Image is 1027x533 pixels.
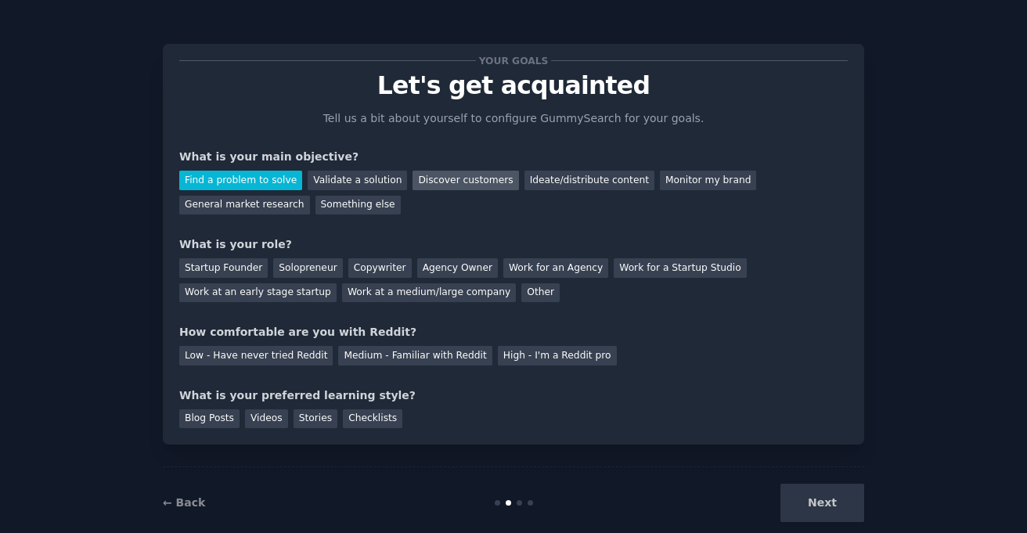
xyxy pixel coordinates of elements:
div: Work at an early stage startup [179,283,337,303]
div: Checklists [343,409,402,429]
div: What is your preferred learning style? [179,387,848,404]
div: Agency Owner [417,258,498,278]
span: Your goals [476,52,551,69]
div: Work for an Agency [503,258,608,278]
div: Work at a medium/large company [342,283,516,303]
p: Tell us a bit about yourself to configure GummySearch for your goals. [316,110,711,127]
div: Something else [315,196,401,215]
div: Stories [294,409,337,429]
div: Copywriter [348,258,412,278]
div: What is your main objective? [179,149,848,165]
div: Monitor my brand [660,171,756,190]
p: Let's get acquainted [179,72,848,99]
a: ← Back [163,496,205,509]
div: Medium - Familiar with Reddit [338,346,492,366]
div: General market research [179,196,310,215]
div: How comfortable are you with Reddit? [179,324,848,340]
div: What is your role? [179,236,848,253]
div: High - I'm a Reddit pro [498,346,617,366]
div: Validate a solution [308,171,407,190]
div: Blog Posts [179,409,240,429]
div: Videos [245,409,288,429]
div: Discover customers [413,171,518,190]
div: Work for a Startup Studio [614,258,746,278]
div: Low - Have never tried Reddit [179,346,333,366]
div: Solopreneur [273,258,342,278]
div: Ideate/distribute content [524,171,654,190]
div: Find a problem to solve [179,171,302,190]
div: Startup Founder [179,258,268,278]
div: Other [521,283,560,303]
